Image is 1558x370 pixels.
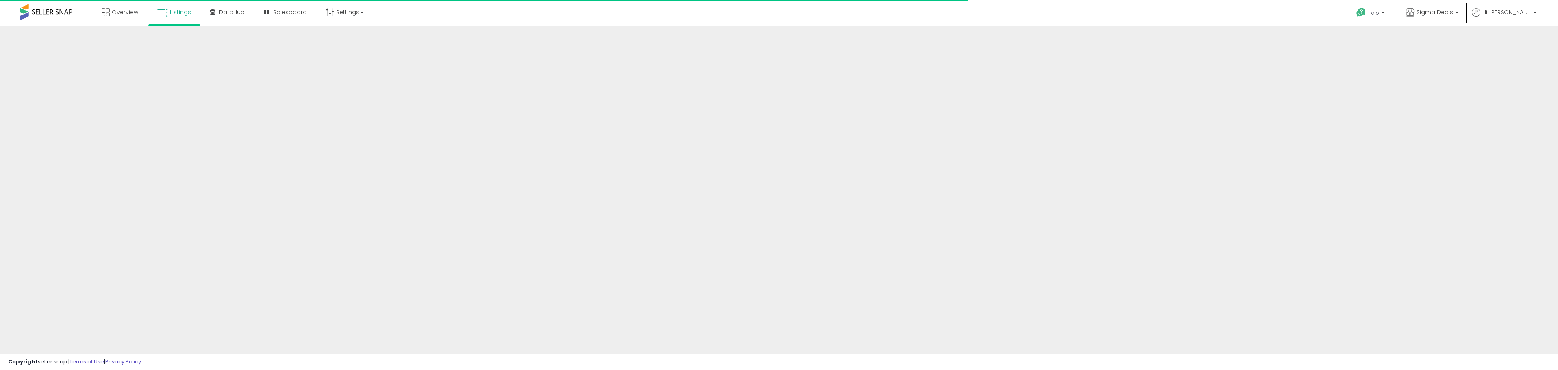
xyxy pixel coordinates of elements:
span: DataHub [219,8,245,16]
span: Listings [170,8,191,16]
a: Hi [PERSON_NAME] [1472,8,1537,26]
a: Help [1350,1,1393,26]
span: Salesboard [273,8,307,16]
span: Sigma Deals [1417,8,1453,16]
span: Help [1368,9,1379,16]
span: Hi [PERSON_NAME] [1482,8,1531,16]
span: Overview [112,8,138,16]
strong: Copyright [8,358,38,366]
a: Terms of Use [70,358,104,366]
div: seller snap | | [8,358,141,366]
a: Privacy Policy [105,358,141,366]
i: Get Help [1356,7,1366,17]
